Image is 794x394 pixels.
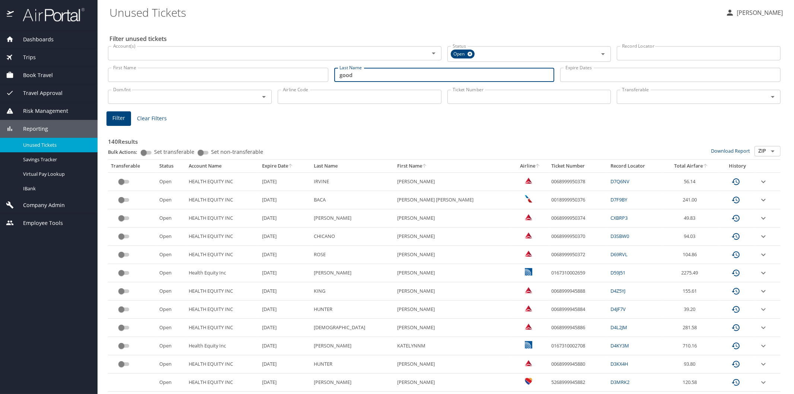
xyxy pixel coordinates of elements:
td: HEALTH EQUITY INC [186,172,259,191]
th: First Name [394,160,512,172]
th: Airline [512,160,548,172]
img: Delta Airlines [525,232,532,239]
td: [DATE] [259,264,310,282]
button: expand row [759,305,768,314]
button: expand row [759,287,768,296]
td: Open [156,355,186,374]
td: 120.58 [664,374,719,392]
td: 93.80 [664,355,719,374]
td: [DATE] [259,282,310,301]
td: BACA [311,191,394,209]
button: expand row [759,341,768,350]
td: HEALTH EQUITY INC [186,282,259,301]
img: icon-airportal.png [7,7,15,22]
td: 0068999950372 [548,246,608,264]
p: Bulk Actions: [108,149,143,155]
a: D4KY3M [610,342,629,349]
td: [DATE] [259,191,310,209]
span: Savings Tracker [23,156,89,163]
td: HUNTER [311,355,394,374]
td: Open [156,246,186,264]
h2: Filter unused tickets [109,33,782,45]
td: 2275.49 [664,264,719,282]
span: Set transferable [154,149,194,155]
td: [PERSON_NAME] [394,209,512,228]
td: HEALTH EQUITY INC [186,301,259,319]
div: Transferable [111,163,153,169]
a: Download Report [711,147,750,154]
span: Book Travel [14,71,53,79]
a: D7Q6NV [610,178,629,185]
span: Set non-transferable [211,149,263,155]
td: [PERSON_NAME] [394,301,512,319]
td: 0068999945884 [548,301,608,319]
button: Open [768,146,778,156]
td: IRVINE [311,172,394,191]
img: American Airlines [525,195,532,203]
td: Health Equity Inc [186,264,259,282]
td: [DATE] [259,319,310,337]
td: [PERSON_NAME] [394,264,512,282]
th: History [719,160,756,172]
img: Delta Airlines [525,250,532,257]
th: Total Airfare [664,160,719,172]
td: HEALTH EQUITY INC [186,246,259,264]
button: expand row [759,323,768,332]
td: Open [156,337,186,355]
td: 0018999950376 [548,191,608,209]
button: Filter [106,111,131,126]
a: D4JF7V [610,306,626,312]
span: Employee Tools [14,219,63,227]
img: Delta Airlines [525,177,532,184]
button: sort [422,164,427,169]
button: sort [288,164,293,169]
span: IBank [23,185,89,192]
td: [PERSON_NAME] [394,355,512,374]
td: 5268999945882 [548,374,608,392]
button: Open [428,48,439,58]
td: 0068999945886 [548,319,608,337]
td: [PERSON_NAME] [394,374,512,392]
td: 104.86 [664,246,719,264]
button: expand row [759,196,768,204]
span: Dashboards [14,35,54,44]
th: Expire Date [259,160,310,172]
td: Open [156,228,186,246]
img: Delta Airlines [525,323,532,330]
td: 94.03 [664,228,719,246]
td: [DEMOGRAPHIC_DATA] [311,319,394,337]
td: [DATE] [259,209,310,228]
span: Travel Approval [14,89,63,97]
td: 39.20 [664,301,719,319]
td: KATELYNNM [394,337,512,355]
button: expand row [759,250,768,259]
td: HEALTH EQUITY INC [186,319,259,337]
td: KING [311,282,394,301]
td: [PERSON_NAME] [311,264,394,282]
span: Open [451,50,469,58]
td: 0068999945888 [548,282,608,301]
a: D3SBW0 [610,233,629,239]
td: Open [156,319,186,337]
td: HEALTH EQUITY INC [186,355,259,374]
button: expand row [759,360,768,369]
img: Delta Airlines [525,286,532,294]
td: Open [156,264,186,282]
td: Health Equity Inc [186,337,259,355]
td: [PERSON_NAME] [394,172,512,191]
img: airportal-logo.png [15,7,84,22]
button: Open [598,49,608,59]
img: Delta Airlines [525,305,532,312]
td: 0068999950370 [548,228,608,246]
td: CHICANO [311,228,394,246]
span: Clear Filters [137,114,167,123]
span: Virtual Pay Lookup [23,171,89,178]
span: Trips [14,53,36,61]
td: [DATE] [259,301,310,319]
td: 0068999945880 [548,355,608,374]
div: Open [451,50,475,58]
td: [PERSON_NAME] [311,374,394,392]
span: Reporting [14,125,48,133]
td: Open [156,282,186,301]
td: 281.58 [664,319,719,337]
